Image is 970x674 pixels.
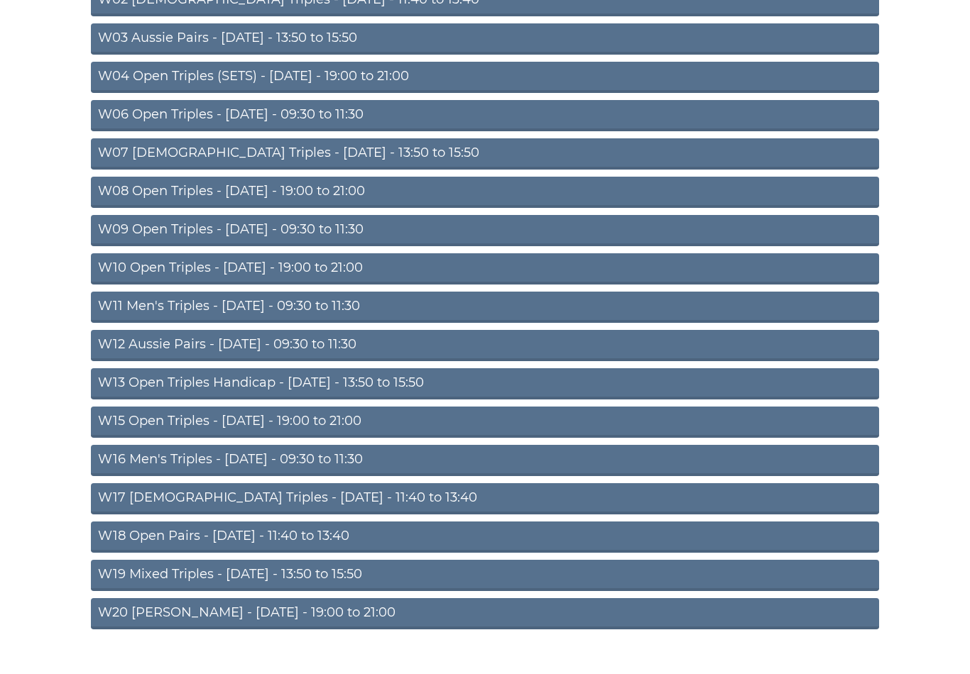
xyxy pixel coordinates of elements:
a: W12 Aussie Pairs - [DATE] - 09:30 to 11:30 [91,330,879,361]
a: W17 [DEMOGRAPHIC_DATA] Triples - [DATE] - 11:40 to 13:40 [91,483,879,514]
a: W15 Open Triples - [DATE] - 19:00 to 21:00 [91,407,879,438]
a: W04 Open Triples (SETS) - [DATE] - 19:00 to 21:00 [91,62,879,93]
a: W09 Open Triples - [DATE] - 09:30 to 11:30 [91,215,879,246]
a: W11 Men's Triples - [DATE] - 09:30 to 11:30 [91,292,879,323]
a: W20 [PERSON_NAME] - [DATE] - 19:00 to 21:00 [91,598,879,629]
a: W03 Aussie Pairs - [DATE] - 13:50 to 15:50 [91,23,879,55]
a: W06 Open Triples - [DATE] - 09:30 to 11:30 [91,100,879,131]
a: W19 Mixed Triples - [DATE] - 13:50 to 15:50 [91,560,879,591]
a: W07 [DEMOGRAPHIC_DATA] Triples - [DATE] - 13:50 to 15:50 [91,138,879,170]
a: W08 Open Triples - [DATE] - 19:00 to 21:00 [91,177,879,208]
a: W16 Men's Triples - [DATE] - 09:30 to 11:30 [91,445,879,476]
a: W13 Open Triples Handicap - [DATE] - 13:50 to 15:50 [91,368,879,399]
a: W10 Open Triples - [DATE] - 19:00 to 21:00 [91,253,879,284]
a: W18 Open Pairs - [DATE] - 11:40 to 13:40 [91,521,879,553]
